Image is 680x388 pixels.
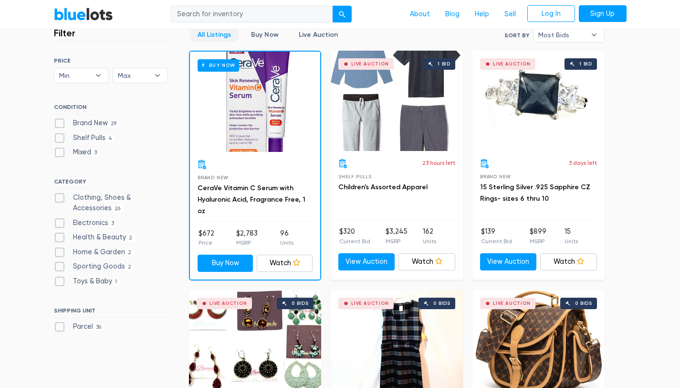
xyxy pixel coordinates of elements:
[88,68,108,83] b: ▾
[54,218,117,228] label: Electronics
[423,237,436,246] p: Units
[105,135,115,142] span: 4
[338,183,428,191] a: Children's Assorted Apparel
[540,253,597,270] a: Watch
[59,68,91,83] span: Min
[54,57,168,64] h6: PRICE
[481,237,512,246] p: Current Bid
[339,226,370,246] li: $320
[480,183,590,203] a: 15 Sterling Silver .925 Sapphire CZ Rings- sizes 6 thru 10
[280,238,293,247] p: Units
[338,253,395,270] a: View Auction
[538,28,586,42] span: Most Bids
[198,184,305,215] a: CeraVe Vitamin C Serum with Hyaluronic Acid, Fragrance Free, 1 oz
[351,62,389,66] div: Live Auction
[54,322,105,332] label: Parcel
[189,27,239,42] a: All Listings
[54,193,168,213] label: Clothing, Shoes & Accessories
[530,226,546,246] li: $899
[569,159,597,167] p: 3 days left
[438,5,467,23] a: Blog
[481,226,512,246] li: $139
[118,68,149,83] span: Max
[198,59,239,71] h6: Buy Now
[54,133,115,143] label: Shelf Pulls
[171,6,333,23] input: Search for inventory
[54,247,135,258] label: Home & Garden
[199,228,214,248] li: $672
[257,255,313,272] a: Watch
[54,178,168,189] h6: CATEGORY
[54,27,75,39] h3: Filter
[112,205,124,213] span: 26
[527,5,575,22] a: Log In
[575,301,592,306] div: 0 bids
[438,62,450,66] div: 1 bid
[93,323,105,331] span: 36
[292,301,309,306] div: 0 bids
[497,5,523,23] a: Sell
[386,237,408,246] p: MSRP
[472,51,605,151] a: Live Auction 1 bid
[198,175,229,180] span: Brand New
[236,238,258,247] p: MSRP
[493,62,531,66] div: Live Auction
[338,174,372,179] span: Shelf Pulls
[54,276,120,287] label: Toys & Baby
[54,307,168,318] h6: SHIPPING UNIT
[198,255,253,272] a: Buy Now
[480,174,511,179] span: Brand New
[423,226,436,246] li: 162
[54,147,100,158] label: Mixed
[125,249,135,257] span: 2
[126,234,136,242] span: 2
[243,27,287,42] a: Buy Now
[147,68,167,83] b: ▾
[402,5,438,23] a: About
[190,52,320,152] a: Buy Now
[386,226,408,246] li: $3,245
[565,237,578,246] p: Units
[209,301,247,306] div: Live Auction
[125,264,135,271] span: 2
[108,220,117,227] span: 3
[54,232,136,243] label: Health & Beauty
[530,237,546,246] p: MSRP
[91,150,100,157] span: 3
[433,301,450,306] div: 0 bids
[579,62,592,66] div: 1 bid
[579,5,627,22] a: Sign Up
[280,228,293,248] li: 96
[236,228,258,248] li: $2,783
[339,237,370,246] p: Current Bid
[54,118,120,129] label: Brand New
[331,51,463,151] a: Live Auction 1 bid
[467,5,497,23] a: Help
[480,253,537,270] a: View Auction
[112,278,120,286] span: 1
[504,31,529,40] label: Sort By
[398,253,455,270] a: Watch
[565,226,578,246] li: 15
[291,27,346,42] a: Live Auction
[108,120,120,128] span: 29
[351,301,389,306] div: Live Auction
[199,238,214,247] p: Price
[54,104,168,114] h6: CONDITION
[422,159,455,167] p: 23 hours left
[54,261,135,272] label: Sporting Goods
[493,301,531,306] div: Live Auction
[54,7,113,21] a: BlueLots
[584,28,604,42] b: ▾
